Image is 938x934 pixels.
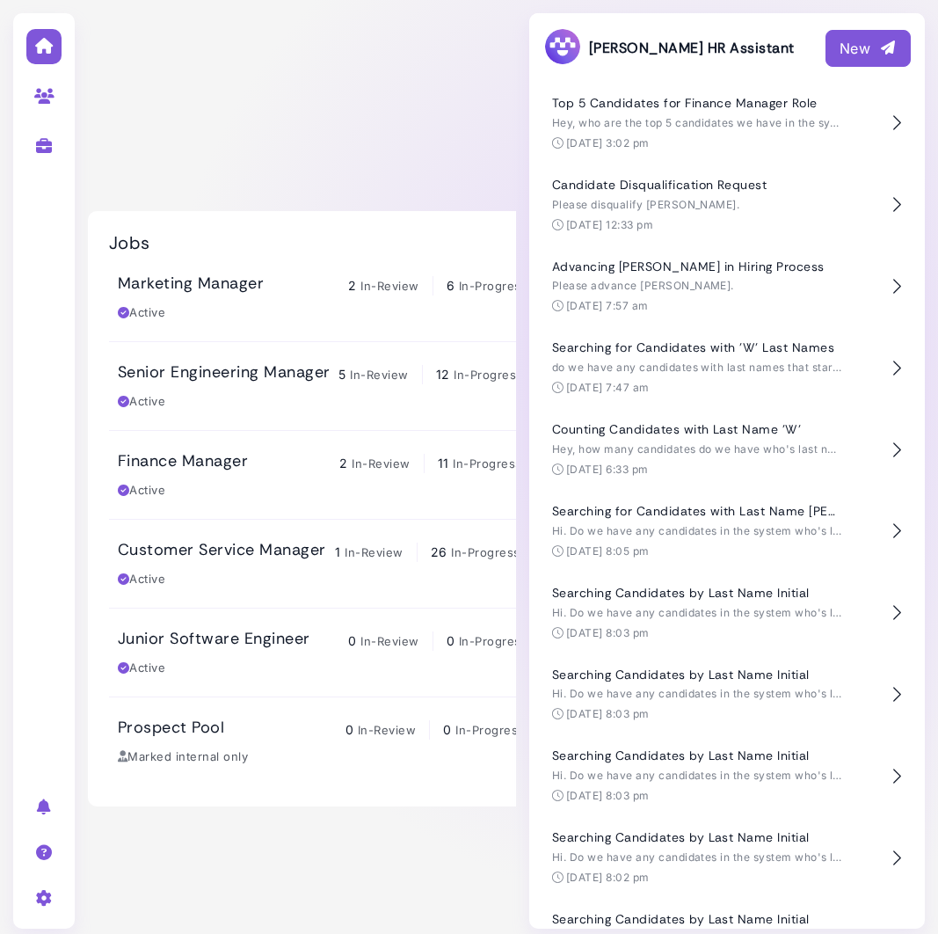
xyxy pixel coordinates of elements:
a: Junior Software Engineer 0 In-Review 0 In-Progress 0 Total Active [109,609,603,697]
span: Please advance [PERSON_NAME]. [552,279,734,292]
span: Please disqualify [PERSON_NAME]. [552,198,739,211]
h4: Searching Candidates by Last Name Initial [552,748,842,763]
time: [DATE] 7:57 am [566,299,649,312]
div: Active [118,660,165,677]
button: Searching for Candidates with Last Name [PERSON_NAME] Hi. Do we have any candidates in the system... [543,491,911,573]
time: [DATE] 6:33 pm [566,463,649,476]
span: 11 [438,456,449,471]
span: 0 [348,633,356,648]
span: 5 [338,367,345,382]
button: Candidate Disqualification Request Please disqualify [PERSON_NAME]. [DATE] 12:33 pm [543,164,911,246]
time: [DATE] 3:02 pm [566,136,650,150]
time: [DATE] 7:47 am [566,381,650,394]
h4: Advancing [PERSON_NAME] in Hiring Process [552,259,842,274]
span: 0 [443,722,451,737]
time: [DATE] 8:05 pm [566,544,650,558]
span: Hey, how many candidates do we have who's last name starts with W? [552,442,930,456]
h2: Jobs [109,232,150,253]
span: In-Progress [459,279,527,293]
span: In-Review [350,368,408,382]
span: In-Progress [459,634,527,648]
h3: Marketing Manager [118,274,264,294]
span: In-Progress [453,456,521,471]
button: Searching Candidates by Last Name Initial Hi. Do we have any candidates in the system who's last ... [543,817,911,899]
div: Active [118,482,165,500]
h4: Searching Candidates by Last Name Initial [552,668,842,682]
button: Top 5 Candidates for Finance Manager Role Hey, who are the top 5 candidates we have in the system... [543,83,911,164]
span: 26 [431,544,447,559]
div: Active [118,571,165,588]
span: 0 [447,633,454,648]
h3: Senior Engineering Manager [118,363,330,383]
span: In-Review [345,545,403,559]
span: 2 [348,278,356,293]
span: 2 [339,456,347,471]
a: Senior Engineering Manager 5 In-Review 12 In-Progress 17 Total Active [109,342,603,430]
a: Marketing Manager 2 In-Review 6 In-Progress 8 Total Active [109,253,603,341]
h3: Finance Manager [118,452,248,471]
h4: Searching for Candidates with Last Name [PERSON_NAME] [552,504,842,519]
h4: Searching Candidates by Last Name Initial [552,586,842,601]
h3: Prospect Pool [118,719,224,738]
h4: Top 5 Candidates for Finance Manager Role [552,96,842,111]
h4: Candidate Disqualification Request [552,178,842,193]
button: Searching Candidates by Last Name Initial Hi. Do we have any candidates in the system who's last ... [543,735,911,817]
h4: Counting Candidates with Last Name 'W' [552,422,842,437]
button: Searching for Candidates with 'W' Last Names do we have any candidates with last names that start... [543,327,911,409]
time: [DATE] 12:33 pm [566,218,653,231]
span: In-Progress [454,368,522,382]
span: 0 [345,722,353,737]
button: Searching Candidates by Last Name Initial Hi. Do we have any candidates in the system who's last ... [543,573,911,654]
h3: [PERSON_NAME] HR Assistant [543,27,794,69]
h4: Searching for Candidates with 'W' Last Names [552,340,842,355]
a: Customer Service Manager 1 In-Review 26 In-Progress 27 Total Active [109,520,603,608]
time: [DATE] 8:03 pm [566,626,650,639]
h3: Junior Software Engineer [118,630,310,649]
span: do we have any candidates with last names that start with W? [552,361,883,374]
button: Counting Candidates with Last Name 'W' Hey, how many candidates do we have who's last name starts... [543,409,911,491]
span: In-Progress [451,545,520,559]
span: In-Review [352,456,410,471]
div: Active [118,393,165,411]
h4: Searching Candidates by Last Name Initial [552,830,842,845]
span: 12 [436,367,450,382]
time: [DATE] 8:03 pm [566,789,650,802]
a: Finance Manager 2 In-Review 11 In-Progress 14 Total Active [109,431,603,519]
span: In-Review [358,723,416,737]
span: In-Review [360,279,418,293]
span: In-Review [360,634,418,648]
button: New [825,30,911,67]
time: [DATE] 8:03 pm [566,707,650,720]
div: New [840,38,897,59]
div: Active [118,304,165,322]
h4: Searching Candidates by Last Name Initial [552,912,842,927]
span: 6 [447,278,454,293]
a: Prospect Pool 0 In-Review 0 In-Progress 11 Total Marked internal only [109,697,603,785]
button: Searching Candidates by Last Name Initial Hi. Do we have any candidates in the system who's last ... [543,654,911,736]
button: Advancing [PERSON_NAME] in Hiring Process Please advance [PERSON_NAME]. [DATE] 7:57 am [543,246,911,328]
h3: Customer Service Manager [118,541,326,560]
div: Marked internal only [118,748,248,766]
span: In-Progress [455,723,524,737]
span: 1 [335,544,340,559]
time: [DATE] 8:02 pm [566,871,650,884]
